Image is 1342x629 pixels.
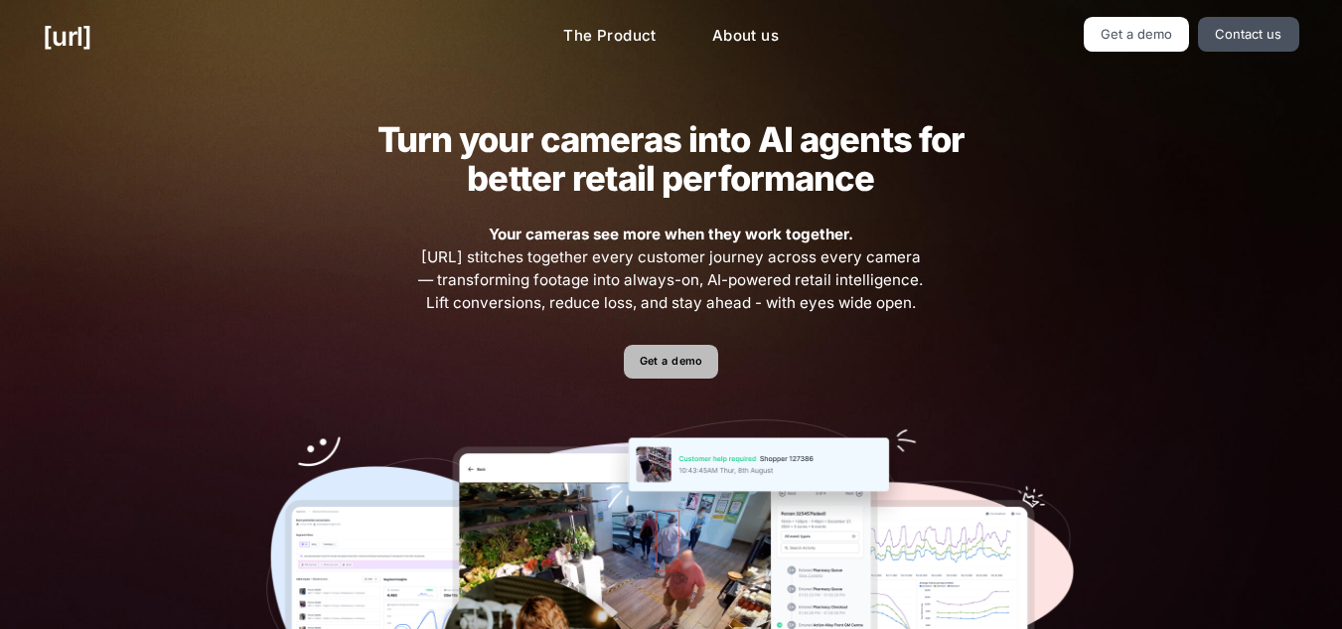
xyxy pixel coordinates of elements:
a: About us [696,17,795,56]
h2: Turn your cameras into AI agents for better retail performance [346,120,995,198]
a: The Product [547,17,672,56]
a: Contact us [1198,17,1299,52]
a: [URL] [43,17,91,56]
a: Get a demo [624,345,718,380]
strong: Your cameras see more when they work together. [489,225,853,243]
span: [URL] stitches together every customer journey across every camera — transforming footage into al... [416,224,927,314]
a: Get a demo [1084,17,1190,52]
